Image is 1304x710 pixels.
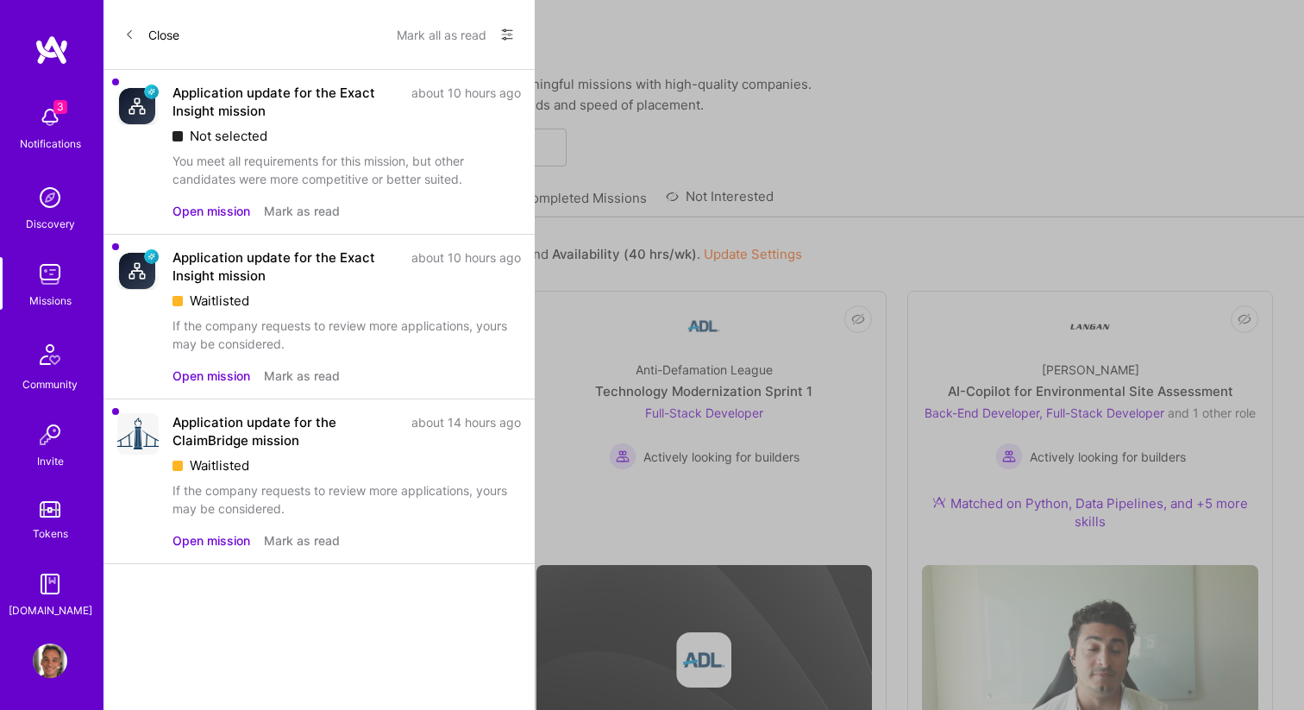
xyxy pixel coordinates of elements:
[33,180,67,215] img: discovery
[26,215,75,233] div: Discovery
[264,531,340,550] button: Mark as read
[29,334,71,375] img: Community
[117,413,159,455] img: Company Logo
[172,152,521,188] div: You meet all requirements for this mission, but other candidates were more competitive or better ...
[33,257,67,292] img: teamwork
[34,35,69,66] img: logo
[29,292,72,310] div: Missions
[172,367,250,385] button: Open mission
[172,292,521,310] div: Waitlisted
[33,418,67,452] img: Invite
[397,21,486,48] button: Mark all as read
[264,202,340,220] button: Mark as read
[117,248,159,290] img: Company Logo
[172,456,521,474] div: Waitlisted
[172,317,521,353] div: If the company requests to review more applications, yours may be considered.
[411,84,521,120] div: about 10 hours ago
[117,84,159,125] img: Company Logo
[33,525,68,543] div: Tokens
[172,84,401,120] div: Application update for the Exact Insight mission
[172,413,401,449] div: Application update for the ClaimBridge mission
[22,375,78,393] div: Community
[172,248,401,285] div: Application update for the Exact Insight mission
[264,367,340,385] button: Mark as read
[28,644,72,678] a: User Avatar
[172,531,250,550] button: Open mission
[33,567,67,601] img: guide book
[33,644,67,678] img: User Avatar
[172,481,521,518] div: If the company requests to review more applications, yours may be considered.
[40,501,60,518] img: tokens
[37,452,64,470] div: Invite
[172,127,521,145] div: Not selected
[172,202,250,220] button: Open mission
[411,413,521,449] div: about 14 hours ago
[9,601,92,619] div: [DOMAIN_NAME]
[411,248,521,285] div: about 10 hours ago
[124,21,179,48] button: Close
